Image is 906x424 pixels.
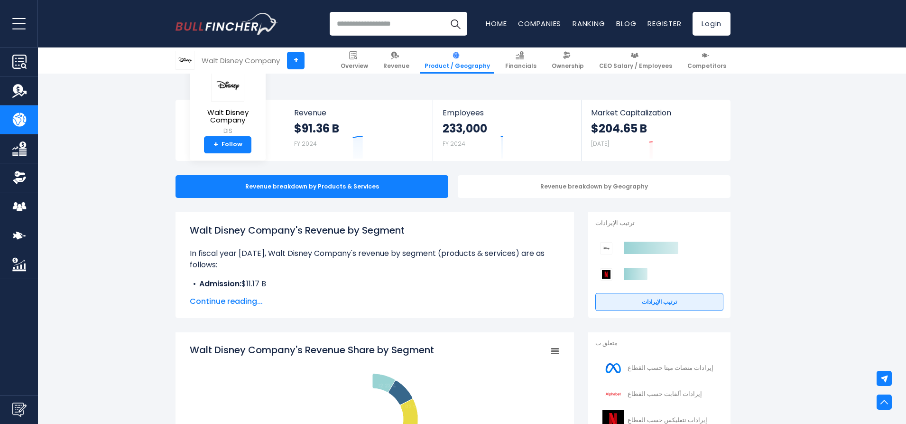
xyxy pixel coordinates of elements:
[176,175,448,198] div: Revenue breakdown by Products & Services
[595,381,723,407] a: إيرادات ألفابت حسب القطاع
[444,12,467,36] button: Search
[202,55,280,66] div: Walt Disney Company
[425,62,490,70] span: Product / Geography
[458,175,730,198] div: Revenue breakdown by Geography
[294,140,317,148] small: FY 2024
[595,218,635,227] font: ترتيب الإيرادات
[547,47,588,74] a: Ownership
[357,381,370,386] tspan: 2.48 %
[190,296,560,307] span: Continue reading...
[336,47,372,74] a: Overview
[601,358,625,379] img: META logo
[294,121,339,136] strong: $91.36 B
[582,100,730,161] a: Market Capitalization $204.65 B [DATE]
[211,70,244,102] img: DIS logo
[600,242,612,254] img: Walt Disney Company competitors logo
[628,389,702,398] font: إيرادات ألفابت حسب القطاع
[687,62,726,70] span: Competitors
[599,62,672,70] span: CEO Salary / Employees
[294,108,424,117] span: Revenue
[595,47,676,74] a: CEO Salary / Employees
[378,382,396,389] tspan: 12.23 %
[591,108,720,117] span: Market Capitalization
[443,108,571,117] span: Employees
[190,248,560,271] p: In fiscal year [DATE], Walt Disney Company's revenue by segment (products & services) are as foll...
[595,355,723,381] a: إيرادات منصات ميتا حسب القطاع
[12,170,27,185] img: Ownership
[443,121,487,136] strong: 233,000
[287,52,305,69] a: +
[595,339,618,348] font: متعلق ب
[176,51,194,69] img: DIS logo
[204,136,251,153] a: +Follow
[213,141,218,149] strong: +
[176,13,278,35] img: Bullfincher logo
[552,62,584,70] span: Ownership
[693,12,730,36] a: Login
[573,19,605,28] a: Ranking
[616,19,636,28] a: Blog
[600,268,612,281] img: Netflix competitors logo
[176,13,277,35] a: Go to homepage
[433,100,581,161] a: Employees 233,000 FY 2024
[199,278,241,289] b: Admission:
[591,121,647,136] strong: $204.65 B
[601,384,625,405] img: GOOGL logo
[190,343,434,357] tspan: Walt Disney Company's Revenue Share by Segment
[190,278,560,290] li: $11.17 B
[399,403,417,410] tspan: 13.02 %
[505,62,536,70] span: Financials
[591,140,609,148] small: [DATE]
[518,19,561,28] a: Companies
[197,69,259,136] a: Walt Disney Company DIS
[331,398,350,405] tspan: 22.38 %
[197,109,258,124] span: Walt Disney Company
[420,47,494,74] a: Product / Geography
[628,363,713,372] font: إيرادات منصات ميتا حسب القطاع
[647,19,681,28] a: Register
[341,62,368,70] span: Overview
[443,140,465,148] small: FY 2024
[383,62,409,70] span: Revenue
[683,47,730,74] a: Competitors
[642,298,677,306] font: ترتيب الإيرادات
[501,47,541,74] a: Financials
[197,127,258,135] small: DIS
[595,293,723,311] a: ترتيب الإيرادات
[486,19,507,28] a: Home
[285,100,433,161] a: Revenue $91.36 B FY 2024
[190,223,560,237] h1: Walt Disney Company's Revenue by Segment
[379,47,414,74] a: Revenue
